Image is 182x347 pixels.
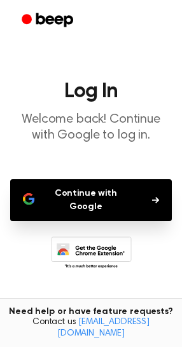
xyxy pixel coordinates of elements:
button: Continue with Google [10,179,172,221]
span: Contact us [8,317,174,339]
h1: Log In [10,81,172,102]
p: Welcome back! Continue with Google to log in. [10,112,172,144]
a: [EMAIL_ADDRESS][DOMAIN_NAME] [57,318,150,338]
a: Beep [13,8,85,33]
